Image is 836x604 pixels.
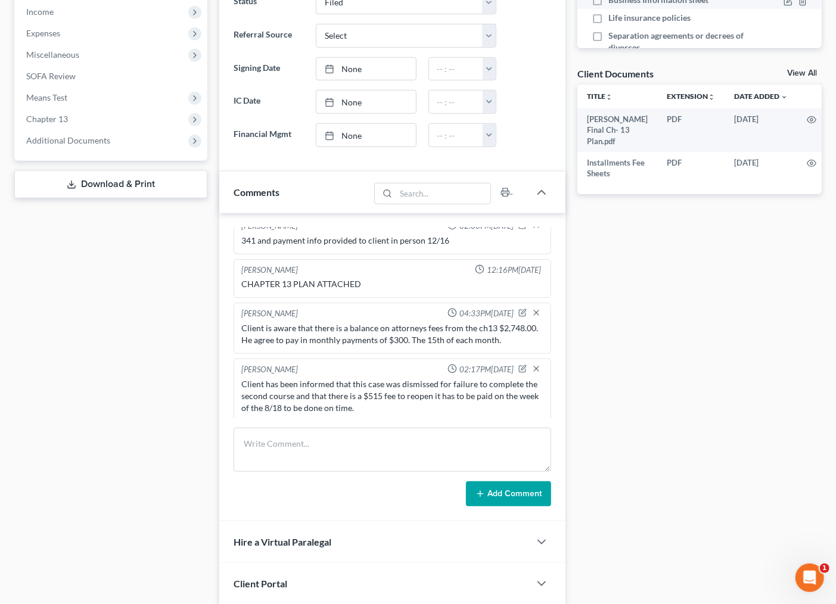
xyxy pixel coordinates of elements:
td: PDF [657,108,725,152]
input: -- : -- [429,91,484,113]
span: Miscellaneous [26,49,79,60]
span: 04:33PM[DATE] [459,308,514,319]
label: Signing Date [228,57,310,81]
a: Download & Print [14,170,207,198]
span: 1 [820,563,829,573]
div: CHAPTER 13 PLAN ATTACHED [241,278,544,290]
i: unfold_more [605,94,613,101]
span: Income [26,7,54,17]
div: Client has been informed that this case was dismissed for failure to complete the second course a... [241,378,544,414]
input: -- : -- [429,58,484,80]
span: Additional Documents [26,135,110,145]
div: Client Documents [577,67,654,80]
span: 02:17PM[DATE] [459,364,514,375]
span: Chapter 13 [26,114,68,124]
span: Comments [234,186,279,198]
label: Referral Source [228,24,310,48]
span: SOFA Review [26,71,76,81]
input: Search... [396,183,491,204]
td: Installments Fee Sheets [577,152,657,185]
td: [DATE] [725,152,797,185]
td: [DATE] [725,108,797,152]
div: 341 and payment info provided to client in person 12/16 [241,235,544,247]
a: None [316,58,415,80]
input: -- : -- [429,124,484,147]
div: [PERSON_NAME] [241,264,298,276]
a: None [316,124,415,147]
i: expand_more [781,94,788,101]
div: [PERSON_NAME] [241,364,298,376]
span: Expenses [26,28,60,38]
i: unfold_more [708,94,715,101]
span: Life insurance policies [608,12,691,24]
span: Client Portal [234,578,287,589]
a: Date Added expand_more [734,92,788,101]
a: Extensionunfold_more [667,92,715,101]
label: IC Date [228,90,310,114]
span: Means Test [26,92,67,102]
div: [PERSON_NAME] [241,308,298,320]
label: Financial Mgmt [228,123,310,147]
span: Separation agreements or decrees of divorces [608,30,750,54]
a: None [316,91,415,113]
td: PDF [657,152,725,185]
span: 12:16PM[DATE] [487,264,541,276]
a: Titleunfold_more [587,92,613,101]
div: Client is aware that there is a balance on attorneys fees from the ch13 $2,748.00. He agree to pa... [241,322,544,346]
td: [PERSON_NAME] Final Ch- 13 Plan.pdf [577,108,657,152]
iframe: Intercom live chat [795,563,824,592]
span: Hire a Virtual Paralegal [234,536,331,547]
button: Add Comment [466,481,551,506]
a: SOFA Review [17,66,207,87]
a: View All [787,69,817,77]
